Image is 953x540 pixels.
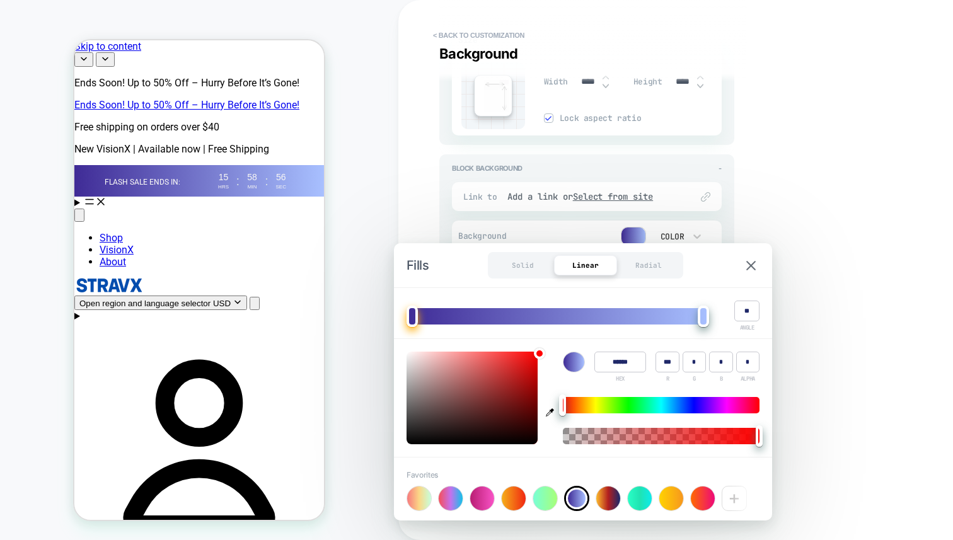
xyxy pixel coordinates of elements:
[740,324,754,331] span: ANGLE
[697,75,703,80] img: up
[427,25,531,45] button: < Back to customization
[168,144,187,149] div: Min
[5,258,136,268] span: Open region and language selector
[617,255,680,275] div: Radial
[197,132,216,142] div: 56
[560,113,722,124] span: Lock aspect ratio
[573,191,654,202] u: Select from site
[701,192,710,202] img: edit
[458,231,521,241] span: Background
[452,164,523,173] span: Block Background
[603,75,609,80] img: up
[25,215,52,227] a: About
[507,191,679,202] div: Add a link or
[603,83,609,88] img: down
[190,134,194,148] div: :
[544,76,568,87] span: Width
[407,258,429,273] span: Fills
[554,255,617,275] div: Linear
[21,12,40,26] button: Next slide
[407,470,438,480] span: Favorites
[697,83,703,88] img: down
[168,132,187,142] div: 58
[30,137,106,146] span: Flash sale ends in:
[175,256,185,270] button: Open search
[140,144,159,149] div: Hrs
[666,375,669,382] span: R
[633,76,662,87] span: Height
[491,255,554,275] div: Solid
[463,192,501,202] span: Link to
[140,132,159,142] div: 15
[25,192,49,204] a: Shop
[741,375,755,382] span: ALPHA
[719,164,722,173] span: -
[439,45,747,62] div: Background
[720,375,723,382] span: B
[139,258,156,268] span: USD
[545,115,552,122] img: blue checkmark
[616,375,625,382] span: HEX
[484,80,509,112] img: edit
[722,486,747,511] div: +
[25,204,59,215] a: VisionX
[746,261,756,270] img: close
[658,231,684,242] div: Color
[162,134,166,148] div: :
[197,144,216,149] div: Sec
[693,375,696,382] span: G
